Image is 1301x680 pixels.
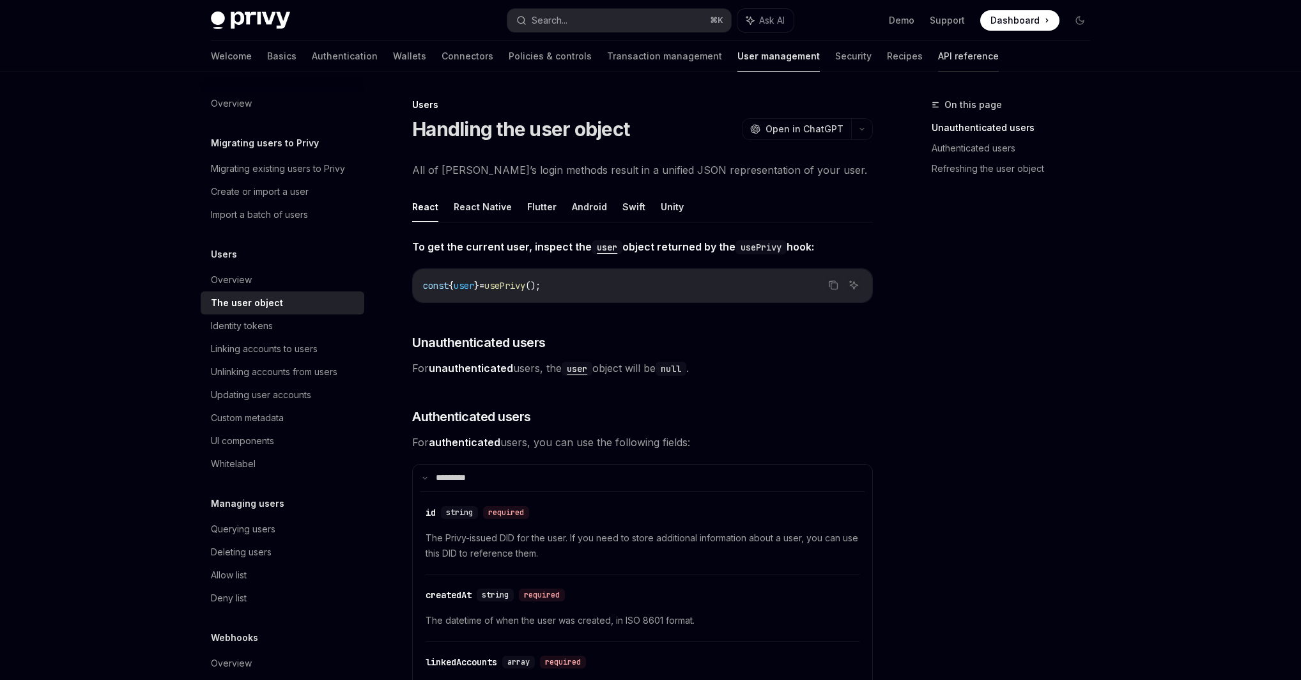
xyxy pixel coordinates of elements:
a: API reference [938,41,999,72]
div: Deleting users [211,545,272,560]
span: For users, the object will be . [412,359,873,377]
div: id [426,506,436,519]
a: Whitelabel [201,452,364,475]
a: Demo [889,14,914,27]
span: { [449,280,454,291]
div: Updating user accounts [211,387,311,403]
div: Whitelabel [211,456,256,472]
a: UI components [201,429,364,452]
span: The datetime of when the user was created, in ISO 8601 format. [426,613,859,628]
div: Overview [211,96,252,111]
a: Unauthenticated users [932,118,1100,138]
a: User management [737,41,820,72]
a: Transaction management [607,41,722,72]
button: Search...⌘K [507,9,731,32]
a: user [562,362,592,375]
a: Refreshing the user object [932,158,1100,179]
div: required [483,506,529,519]
code: usePrivy [735,240,787,254]
span: const [423,280,449,291]
a: Custom metadata [201,406,364,429]
strong: authenticated [429,436,500,449]
a: Overview [201,652,364,675]
strong: unauthenticated [429,362,513,375]
a: Authenticated users [932,138,1100,158]
div: linkedAccounts [426,656,497,668]
button: Open in ChatGPT [742,118,851,140]
a: Policies & controls [509,41,592,72]
a: Querying users [201,518,364,541]
div: required [519,589,565,601]
h5: Users [211,247,237,262]
a: Security [835,41,872,72]
span: Authenticated users [412,408,531,426]
a: Welcome [211,41,252,72]
span: Open in ChatGPT [766,123,843,135]
button: Android [572,192,607,222]
div: UI components [211,433,274,449]
div: Allow list [211,568,247,583]
span: usePrivy [484,280,525,291]
button: React [412,192,438,222]
a: The user object [201,291,364,314]
span: user [454,280,474,291]
button: Ask AI [737,9,794,32]
h5: Managing users [211,496,284,511]
a: Basics [267,41,296,72]
div: Overview [211,272,252,288]
div: Import a batch of users [211,207,308,222]
div: Users [412,98,873,111]
div: Custom metadata [211,410,284,426]
code: user [592,240,622,254]
div: Identity tokens [211,318,273,334]
button: Copy the contents from the code block [825,277,842,293]
div: The user object [211,295,283,311]
a: Import a batch of users [201,203,364,226]
h5: Webhooks [211,630,258,645]
span: Ask AI [759,14,785,27]
a: Wallets [393,41,426,72]
button: Unity [661,192,684,222]
a: Support [930,14,965,27]
div: Querying users [211,522,275,537]
div: Create or import a user [211,184,309,199]
div: createdAt [426,589,472,601]
a: Identity tokens [201,314,364,337]
a: Dashboard [980,10,1059,31]
div: Linking accounts to users [211,341,318,357]
div: Unlinking accounts from users [211,364,337,380]
span: The Privy-issued DID for the user. If you need to store additional information about a user, you ... [426,530,859,561]
code: null [656,362,686,376]
a: Overview [201,268,364,291]
a: Connectors [442,41,493,72]
a: Deny list [201,587,364,610]
h5: Migrating users to Privy [211,135,319,151]
span: = [479,280,484,291]
a: user [592,240,622,253]
a: Overview [201,92,364,115]
strong: To get the current user, inspect the object returned by the hook: [412,240,814,253]
a: Linking accounts to users [201,337,364,360]
span: string [482,590,509,600]
a: Recipes [887,41,923,72]
span: } [474,280,479,291]
code: user [562,362,592,376]
h1: Handling the user object [412,118,629,141]
div: Deny list [211,591,247,606]
button: Ask AI [845,277,862,293]
span: array [507,657,530,667]
a: Unlinking accounts from users [201,360,364,383]
span: All of [PERSON_NAME]’s login methods result in a unified JSON representation of your user. [412,161,873,179]
div: required [540,656,586,668]
a: Deleting users [201,541,364,564]
div: Migrating existing users to Privy [211,161,345,176]
span: string [446,507,473,518]
a: Authentication [312,41,378,72]
div: Overview [211,656,252,671]
img: dark logo [211,12,290,29]
span: For users, you can use the following fields: [412,433,873,451]
span: Dashboard [990,14,1040,27]
div: Search... [532,13,567,28]
button: Flutter [527,192,557,222]
a: Migrating existing users to Privy [201,157,364,180]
